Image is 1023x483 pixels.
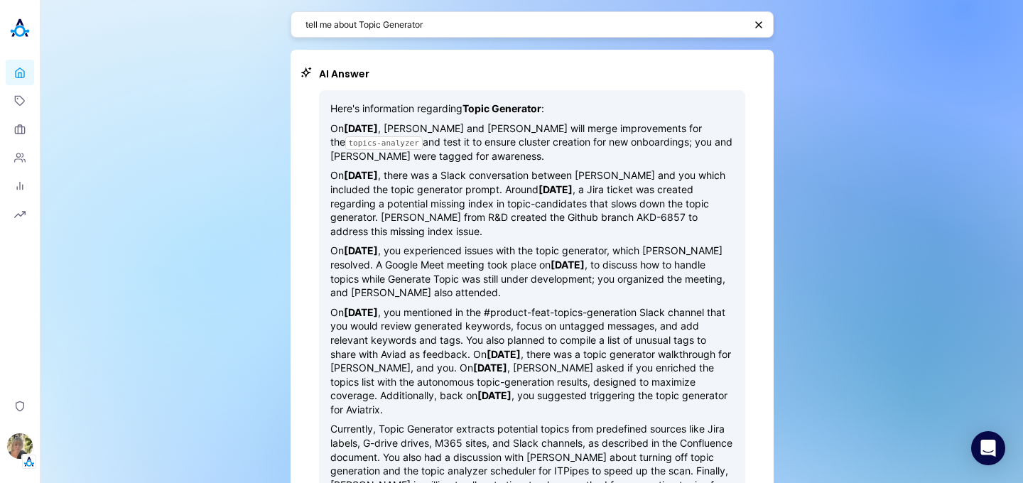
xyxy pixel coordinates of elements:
[7,433,33,459] img: Alisa Faingold
[330,121,734,163] p: On , [PERSON_NAME] and [PERSON_NAME] will merge improvements for the and test it to ensure cluste...
[473,362,507,374] strong: [DATE]
[305,18,745,31] textarea: tell me about Topic Generator
[6,428,34,469] button: Alisa FaingoldTenant Logo
[330,102,734,116] p: Here's information regarding :
[538,183,573,195] strong: [DATE]
[344,306,378,318] strong: [DATE]
[345,136,423,150] code: topics-analyzer
[477,389,511,401] strong: [DATE]
[971,431,1005,465] div: Open Intercom Messenger
[330,244,734,299] p: On , you experienced issues with the topic generator, which [PERSON_NAME] resolved. A Google Meet...
[330,305,734,417] p: On , you mentioned in the #product-feat-topics-generation Slack channel that you would review gen...
[487,348,521,360] strong: [DATE]
[6,14,34,43] img: Akooda Logo
[344,244,378,256] strong: [DATE]
[344,122,378,134] strong: [DATE]
[330,168,734,238] p: On , there was a Slack conversation between [PERSON_NAME] and you which included the topic genera...
[551,259,585,271] strong: [DATE]
[344,169,378,181] strong: [DATE]
[22,455,36,469] img: Tenant Logo
[319,67,745,82] h2: AI Answer
[462,102,541,114] strong: Topic Generator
